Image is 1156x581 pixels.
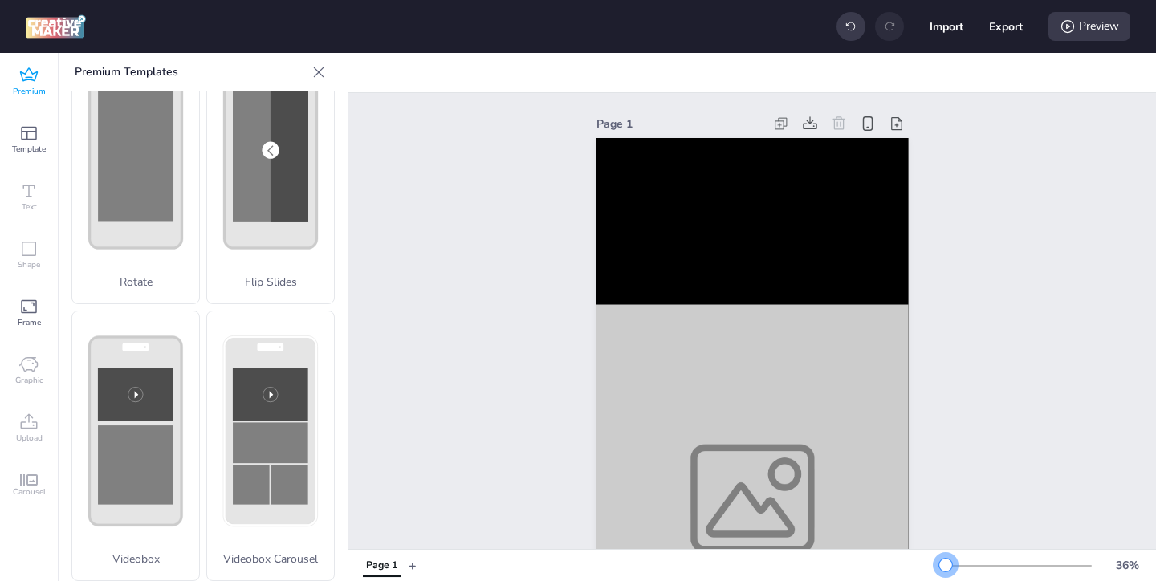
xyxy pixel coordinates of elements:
div: Tabs [355,551,409,579]
button: Export [989,10,1023,43]
span: Upload [16,432,43,445]
span: Text [22,201,37,213]
p: Premium Templates [75,53,306,91]
div: 36 % [1108,557,1146,574]
span: Template [12,143,46,156]
span: Shape [18,258,40,271]
button: Import [930,10,963,43]
p: Videobox Carousel [207,551,334,567]
div: Preview [1048,12,1130,41]
div: Page 1 [366,559,397,573]
p: Rotate [72,274,199,290]
span: Frame [18,316,41,329]
span: Graphic [15,374,43,387]
span: Carousel [13,486,46,498]
span: Premium [13,85,46,98]
div: Page 1 [596,116,764,132]
img: logo Creative Maker [26,14,86,39]
p: Videobox [72,551,199,567]
button: + [409,551,417,579]
p: Flip Slides [207,274,334,290]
